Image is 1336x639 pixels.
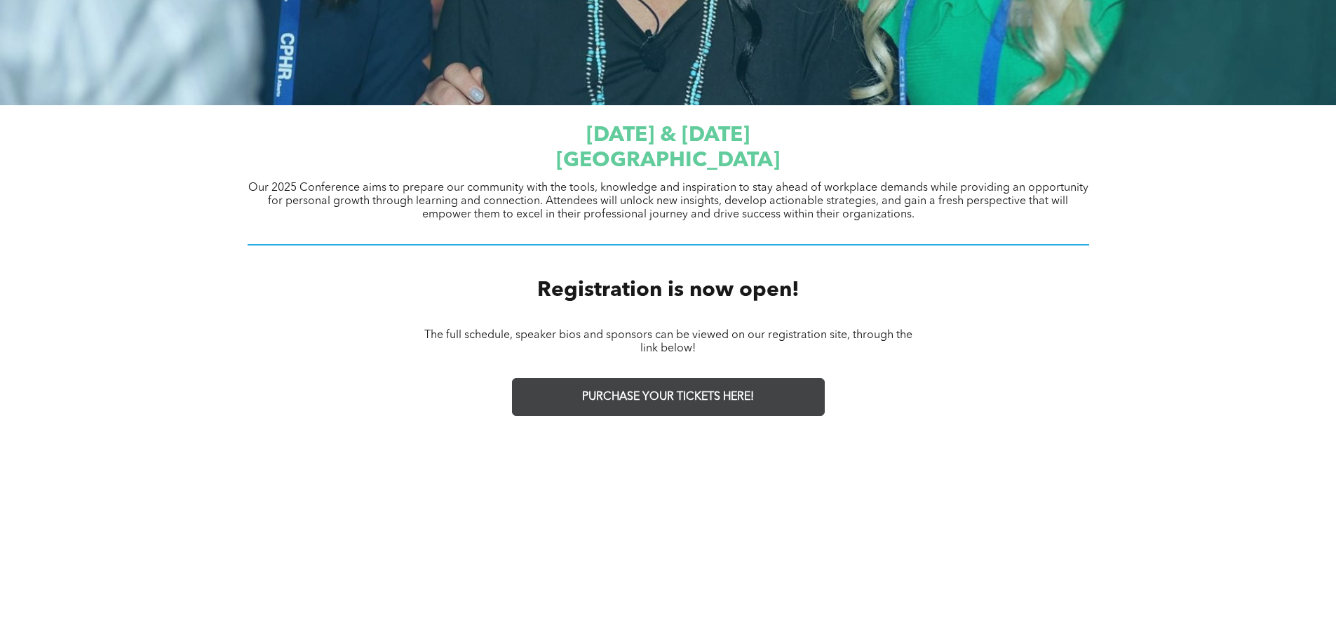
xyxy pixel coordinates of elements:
span: The full schedule, speaker bios and sponsors can be viewed on our registration site, through the ... [424,330,912,354]
span: [GEOGRAPHIC_DATA] [556,150,780,171]
span: [DATE] & [DATE] [586,125,750,146]
span: Our 2025 Conference aims to prepare our community with the tools, knowledge and inspiration to st... [248,182,1088,220]
span: PURCHASE YOUR TICKETS HERE! [582,391,754,404]
span: Registration is now open! [537,280,799,301]
a: PURCHASE YOUR TICKETS HERE! [512,378,825,416]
